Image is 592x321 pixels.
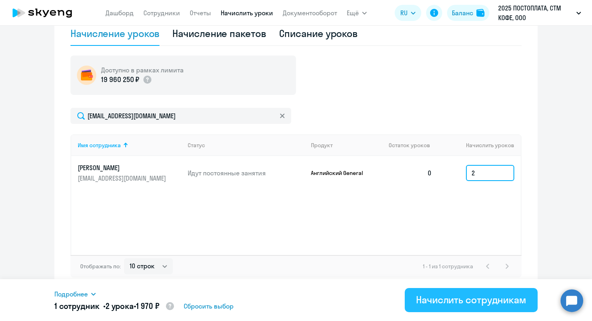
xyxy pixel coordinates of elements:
[70,108,291,124] input: Поиск по имени, email, продукту или статусу
[221,9,273,17] a: Начислить уроки
[439,134,521,156] th: Начислить уроков
[279,27,358,40] div: Списание уроков
[476,9,484,17] img: balance
[188,169,304,177] p: Идут постоянные занятия
[70,27,159,40] div: Начисление уроков
[311,142,333,149] div: Продукт
[494,3,585,23] button: 2025 ПОСТОПЛАТА, СТМ КОФЕ, ООО
[78,142,121,149] div: Имя сотрудника
[311,169,371,177] p: Английский General
[395,5,421,21] button: RU
[101,66,184,74] h5: Доступно в рамках лимита
[389,142,430,149] span: Остаток уроков
[78,163,181,183] a: [PERSON_NAME][EMAIL_ADDRESS][DOMAIN_NAME]
[136,301,159,311] span: 1 970 ₽
[78,163,168,172] p: [PERSON_NAME]
[190,9,211,17] a: Отчеты
[347,8,359,18] span: Ещё
[78,174,168,183] p: [EMAIL_ADDRESS][DOMAIN_NAME]
[416,293,526,306] div: Начислить сотрудникам
[452,8,473,18] div: Баланс
[80,263,121,270] span: Отображать по:
[78,142,181,149] div: Имя сотрудника
[382,156,439,190] td: 0
[184,301,234,311] span: Сбросить выбор
[389,142,439,149] div: Остаток уроков
[106,301,134,311] span: 2 урока
[400,8,408,18] span: RU
[423,263,473,270] span: 1 - 1 из 1 сотрудника
[143,9,180,17] a: Сотрудники
[106,9,134,17] a: Дашборд
[188,142,205,149] div: Статус
[54,300,175,313] h5: 1 сотрудник • •
[498,3,573,23] p: 2025 ПОСТОПЛАТА, СТМ КОФЕ, ООО
[283,9,337,17] a: Документооборот
[77,66,96,85] img: wallet-circle.png
[405,288,538,312] button: Начислить сотрудникам
[311,142,383,149] div: Продукт
[172,27,266,40] div: Начисление пакетов
[188,142,304,149] div: Статус
[54,289,88,299] span: Подробнее
[101,74,139,85] p: 19 960 250 ₽
[447,5,489,21] button: Балансbalance
[347,5,367,21] button: Ещё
